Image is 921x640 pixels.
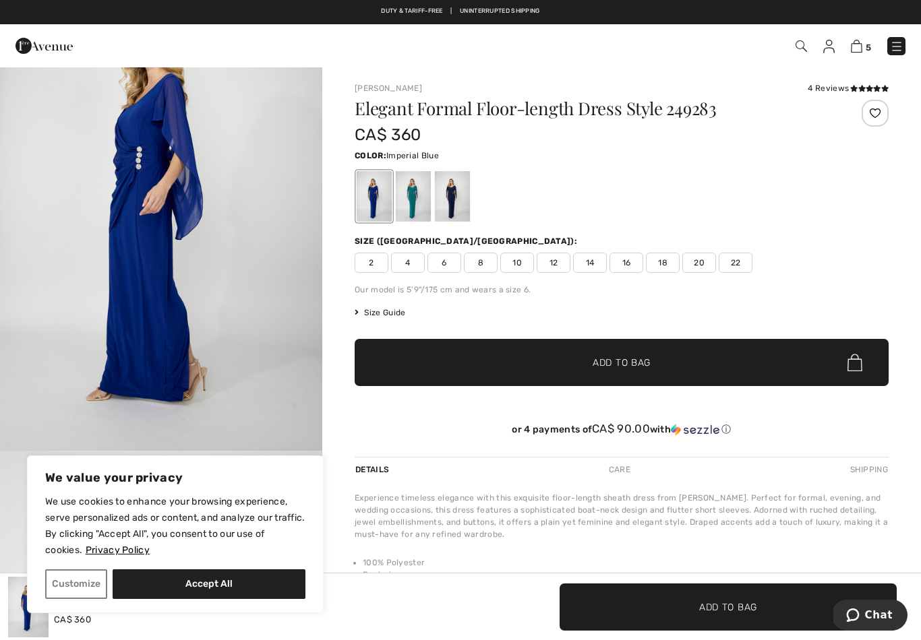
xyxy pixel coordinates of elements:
[848,354,862,371] img: Bag.svg
[435,171,470,222] div: Midnight
[27,455,324,613] div: We value your privacy
[16,32,73,59] img: 1ère Avenue
[355,422,889,441] div: or 4 payments ofCA$ 90.00withSezzle Click to learn more about Sezzle
[355,284,889,296] div: Our model is 5'9"/175 cm and wears a size 6.
[355,100,800,117] h1: Elegant Formal Floor-length Dress Style 249283
[355,84,422,93] a: [PERSON_NAME]
[45,569,107,599] button: Customize
[808,82,889,94] div: 4 Reviews
[500,253,534,273] span: 10
[573,253,607,273] span: 14
[8,577,49,637] img: Elegant Formal Floor-Length Dress Style 249283
[355,422,889,436] div: or 4 payments of with
[355,307,405,319] span: Size Guide
[464,253,498,273] span: 8
[699,600,757,614] span: Add to Bag
[890,40,903,53] img: Menu
[54,614,91,625] span: CA$ 360
[682,253,716,273] span: 20
[427,253,461,273] span: 6
[45,470,305,486] p: We value your privacy
[593,356,651,370] span: Add to Bag
[16,38,73,51] a: 1ère Avenue
[355,253,388,273] span: 2
[833,600,908,633] iframe: Opens a widget where you can chat to one of our agents
[851,38,871,54] a: 5
[610,253,643,273] span: 16
[355,457,392,482] div: Details
[847,457,889,482] div: Shipping
[45,494,305,558] p: We use cookies to enhance your browsing experience, serve personalized ads or content, and analyz...
[851,40,862,53] img: Shopping Bag
[592,422,650,435] span: CA$ 90.00
[355,492,889,540] div: Experience timeless elegance with this exquisite floor-length sheath dress from [PERSON_NAME]. Pe...
[355,339,889,386] button: Add to Bag
[866,42,871,53] span: 5
[85,544,150,556] a: Privacy Policy
[671,424,719,436] img: Sezzle
[560,583,897,631] button: Add to Bag
[646,253,680,273] span: 18
[355,151,386,160] span: Color:
[355,125,421,144] span: CA$ 360
[597,457,642,482] div: Care
[363,556,889,569] li: 100% Polyester
[719,253,752,273] span: 22
[386,151,439,160] span: Imperial Blue
[113,569,305,599] button: Accept All
[537,253,570,273] span: 12
[823,40,835,53] img: My Info
[396,171,431,222] div: Duchess green
[363,569,889,581] li: Back zipper
[355,235,580,247] div: Size ([GEOGRAPHIC_DATA]/[GEOGRAPHIC_DATA]):
[391,253,425,273] span: 4
[796,40,807,52] img: Search
[357,171,392,222] div: Imperial Blue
